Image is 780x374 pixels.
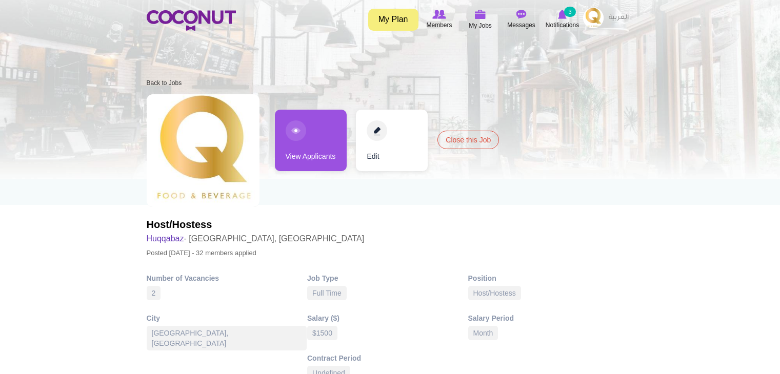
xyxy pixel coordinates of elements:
div: Position [468,273,629,283]
div: [GEOGRAPHIC_DATA], [GEOGRAPHIC_DATA] [147,326,307,350]
div: Salary Period [468,313,629,323]
div: Month [468,326,498,340]
span: Messages [507,20,535,30]
a: Edit [356,110,428,171]
div: 2 [147,286,161,300]
a: My Jobs My Jobs [460,8,501,32]
a: Back to Jobs [147,79,182,87]
a: Messages Messages [501,8,542,31]
a: My Plan [368,9,418,31]
div: Full Time [307,286,347,300]
div: Number of Vacancies [147,273,308,283]
img: Home [147,10,236,31]
a: Browse Members Members [419,8,460,31]
img: My Jobs [475,10,486,19]
div: Job Type [307,273,468,283]
img: Notifications [558,10,567,19]
small: 3 [564,7,575,17]
a: العربية [604,8,634,28]
p: Posted [DATE] - 32 members applied [147,246,365,260]
span: Notifications [546,20,579,30]
a: View Applicants [275,110,347,171]
a: Huqqabaz [147,234,184,243]
h3: - [GEOGRAPHIC_DATA], [GEOGRAPHIC_DATA] [147,232,365,246]
h2: Host/Hostess [147,217,365,232]
div: Salary ($) [307,313,468,323]
span: My Jobs [469,20,492,31]
div: Contract Period [307,353,468,363]
a: Close this Job [437,131,499,149]
div: Host/Hostess [468,286,521,300]
img: Messages [516,10,527,19]
div: $1500 [307,326,337,340]
span: Members [426,20,452,30]
div: City [147,313,308,323]
a: Notifications Notifications 3 [542,8,583,31]
img: Browse Members [432,10,446,19]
